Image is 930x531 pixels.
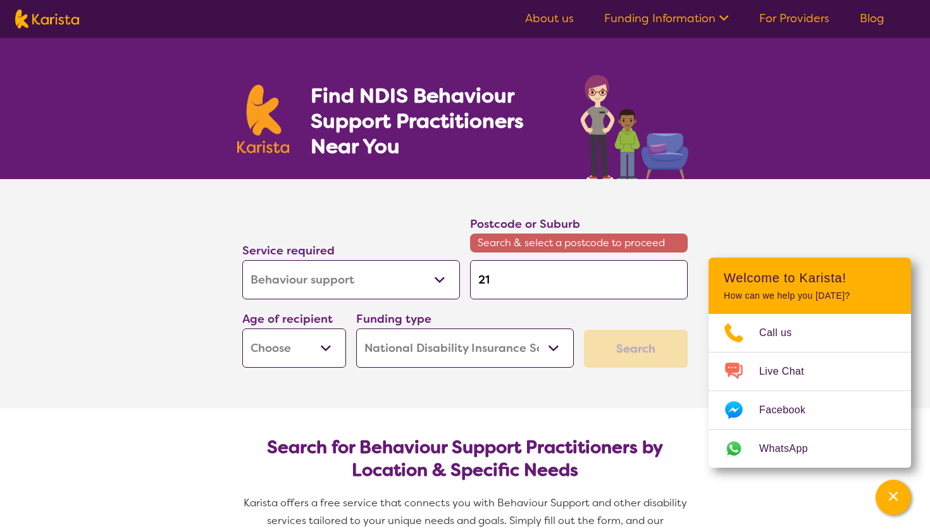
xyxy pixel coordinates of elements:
[709,314,911,468] ul: Choose channel
[759,323,807,342] span: Call us
[470,216,580,232] label: Postcode or Suburb
[876,480,911,515] button: Channel Menu
[759,401,821,420] span: Facebook
[242,243,335,258] label: Service required
[577,68,693,179] img: behaviour-support
[525,11,574,26] a: About us
[242,311,333,327] label: Age of recipient
[470,234,688,253] span: Search & select a postcode to proceed
[252,436,678,482] h2: Search for Behaviour Support Practitioners by Location & Specific Needs
[311,83,555,159] h1: Find NDIS Behaviour Support Practitioners Near You
[724,270,896,285] h2: Welcome to Karista!
[759,439,823,458] span: WhatsApp
[759,11,829,26] a: For Providers
[604,11,729,26] a: Funding Information
[356,311,431,327] label: Funding type
[470,260,688,299] input: Type
[724,290,896,301] p: How can we help you [DATE]?
[860,11,884,26] a: Blog
[15,9,79,28] img: Karista logo
[759,362,819,381] span: Live Chat
[709,430,911,468] a: Web link opens in a new tab.
[709,258,911,468] div: Channel Menu
[237,85,289,153] img: Karista logo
